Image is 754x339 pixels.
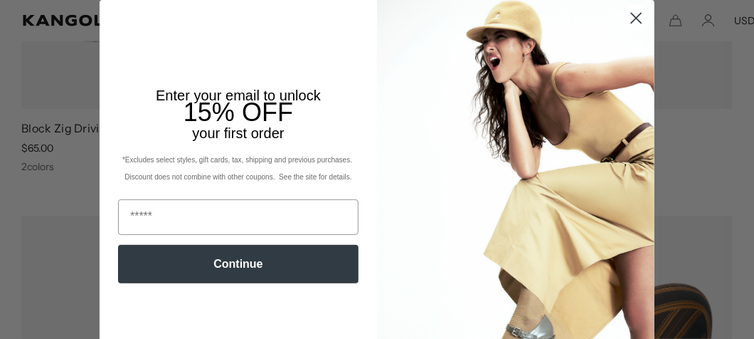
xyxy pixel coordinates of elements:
[624,6,649,31] button: Close dialog
[184,98,293,127] span: 15% OFF
[122,156,354,181] span: *Excludes select styles, gift cards, tax, shipping and previous purchases. Discount does not comb...
[118,245,359,283] button: Continue
[192,125,284,141] span: your first order
[118,199,359,235] input: Email
[156,88,321,103] span: Enter your email to unlock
